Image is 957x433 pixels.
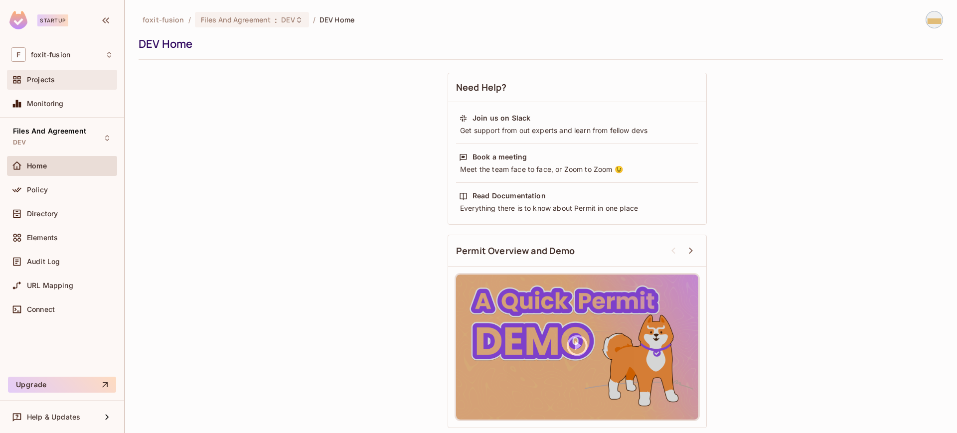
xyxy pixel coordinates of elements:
[459,164,695,174] div: Meet the team face to face, or Zoom to Zoom 😉
[13,127,86,135] span: Files And Agreement
[313,15,316,24] li: /
[473,152,527,162] div: Book a meeting
[459,203,695,213] div: Everything there is to know about Permit in one place
[27,305,55,313] span: Connect
[31,51,70,59] span: Workspace: foxit-fusion
[27,282,73,289] span: URL Mapping
[319,15,354,24] span: DEV Home
[456,245,575,257] span: Permit Overview and Demo
[926,11,943,28] img: sumit_bora@foxitsoftware.com
[13,139,26,146] span: DEV
[459,126,695,136] div: Get support from out experts and learn from fellow devs
[27,413,80,421] span: Help & Updates
[274,16,278,24] span: :
[27,162,47,170] span: Home
[27,210,58,218] span: Directory
[188,15,191,24] li: /
[27,76,55,84] span: Projects
[456,81,507,94] span: Need Help?
[473,191,546,201] div: Read Documentation
[37,14,68,26] div: Startup
[473,113,530,123] div: Join us on Slack
[27,186,48,194] span: Policy
[27,258,60,266] span: Audit Log
[8,377,116,393] button: Upgrade
[139,36,938,51] div: DEV Home
[11,47,26,62] span: F
[27,234,58,242] span: Elements
[9,11,27,29] img: SReyMgAAAABJRU5ErkJggg==
[201,15,271,24] span: Files And Agreement
[27,100,64,108] span: Monitoring
[281,15,295,24] span: DEV
[143,15,184,24] span: the active workspace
